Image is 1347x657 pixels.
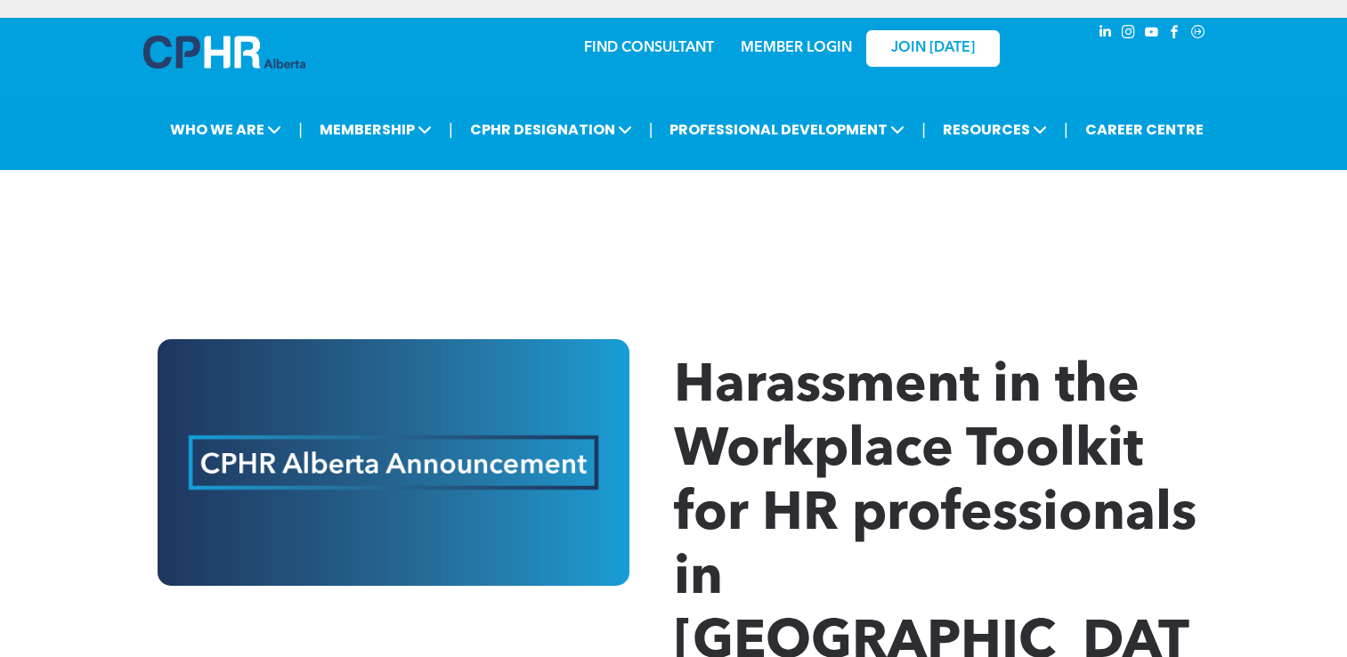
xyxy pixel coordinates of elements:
a: instagram [1119,22,1139,46]
a: CAREER CENTRE [1080,113,1209,146]
span: WHO WE ARE [165,113,287,146]
span: RESOURCES [937,113,1052,146]
span: JOIN [DATE] [891,40,975,57]
a: FIND CONSULTANT [584,41,714,55]
li: | [649,111,653,148]
a: MEMBER LOGIN [741,41,852,55]
a: youtube [1142,22,1162,46]
li: | [449,111,453,148]
li: | [921,111,926,148]
a: linkedin [1096,22,1116,46]
li: | [298,111,303,148]
a: JOIN [DATE] [866,30,1000,67]
span: CPHR DESIGNATION [465,113,637,146]
img: A blue and white logo for cp alberta [143,36,305,69]
span: MEMBERSHIP [314,113,437,146]
span: PROFESSIONAL DEVELOPMENT [664,113,910,146]
a: facebook [1165,22,1185,46]
a: Social network [1189,22,1208,46]
li: | [1064,111,1068,148]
